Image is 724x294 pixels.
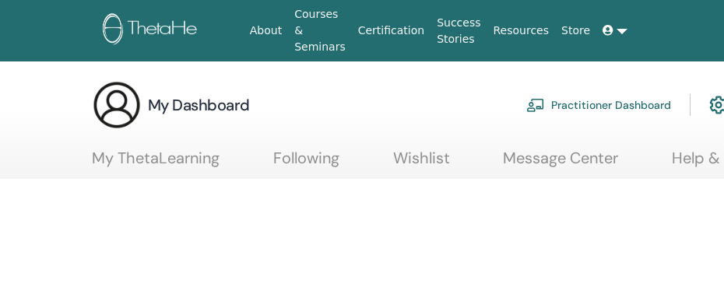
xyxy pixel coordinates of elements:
[393,149,450,179] a: Wishlist
[526,98,545,112] img: chalkboard-teacher.svg
[503,149,618,179] a: Message Center
[431,9,487,54] a: Success Stories
[92,80,142,130] img: generic-user-icon.jpg
[526,88,671,122] a: Practitioner Dashboard
[352,16,431,45] a: Certification
[555,16,596,45] a: Store
[148,94,250,116] h3: My Dashboard
[92,149,220,179] a: My ThetaLearning
[273,149,339,179] a: Following
[103,13,244,48] img: logo.png
[487,16,556,45] a: Resources
[244,16,288,45] a: About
